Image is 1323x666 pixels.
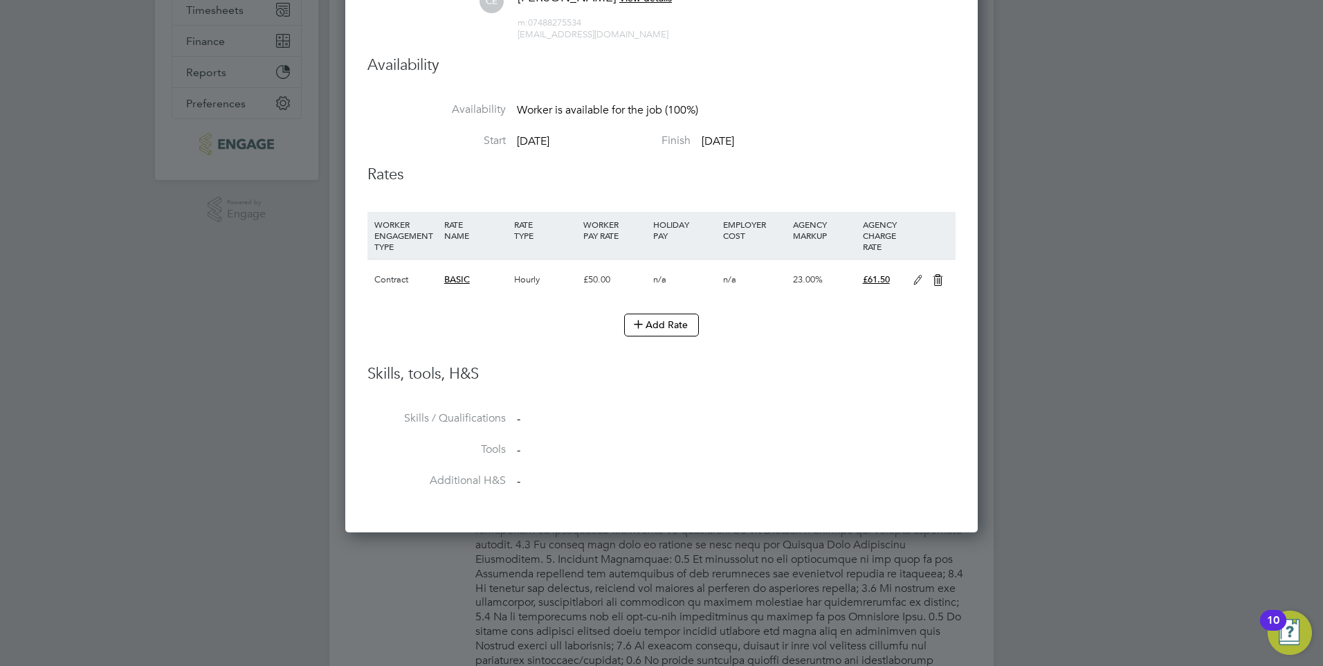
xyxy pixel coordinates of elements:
[367,411,506,426] label: Skills / Qualifications
[552,134,691,148] label: Finish
[653,273,666,285] span: n/a
[441,212,511,248] div: RATE NAME
[1268,611,1312,655] button: Open Resource Center, 10 new notifications
[518,17,581,28] span: 07488275534
[624,314,699,336] button: Add Rate
[367,55,956,75] h3: Availability
[859,212,906,259] div: AGENCY CHARGE RATE
[511,260,581,300] div: Hourly
[580,212,650,248] div: WORKER PAY RATE
[793,273,823,285] span: 23.00%
[518,28,668,40] span: [EMAIL_ADDRESS][DOMAIN_NAME]
[863,273,890,285] span: £61.50
[371,260,441,300] div: Contract
[702,134,734,148] span: [DATE]
[650,212,720,248] div: HOLIDAY PAY
[367,134,506,148] label: Start
[723,273,736,285] span: n/a
[790,212,859,248] div: AGENCY MARKUP
[367,165,956,185] h3: Rates
[444,273,470,285] span: BASIC
[511,212,581,248] div: RATE TYPE
[517,474,520,488] span: -
[367,102,506,117] label: Availability
[371,212,441,259] div: WORKER ENGAGEMENT TYPE
[517,443,520,457] span: -
[580,260,650,300] div: £50.00
[720,212,790,248] div: EMPLOYER COST
[367,364,956,384] h3: Skills, tools, H&S
[518,17,528,28] span: m:
[367,442,506,457] label: Tools
[367,474,506,488] label: Additional H&S
[517,412,520,426] span: -
[1267,620,1279,638] div: 10
[517,103,698,117] span: Worker is available for the job (100%)
[517,134,549,148] span: [DATE]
